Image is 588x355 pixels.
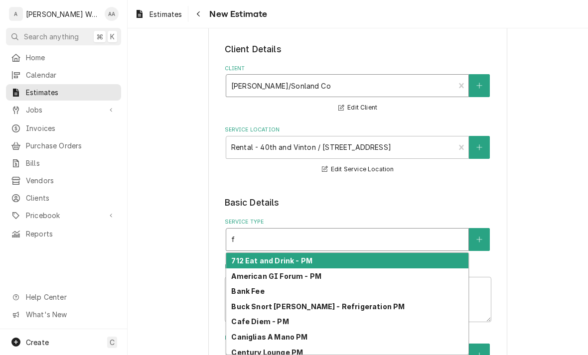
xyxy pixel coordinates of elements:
[469,74,490,97] button: Create New Client
[6,84,121,101] a: Estimates
[26,158,116,168] span: Bills
[26,292,115,302] span: Help Center
[9,7,23,21] div: A
[26,175,116,186] span: Vendors
[26,338,49,347] span: Create
[337,102,379,114] button: Edit Client
[110,31,115,42] span: K
[469,228,490,251] button: Create New Service
[231,302,405,311] strong: Buck Snort [PERSON_NAME] - Refrigeration PM
[96,31,103,42] span: ⌘
[469,136,490,159] button: Create New Location
[320,163,396,176] button: Edit Service Location
[6,207,121,224] a: Go to Pricebook
[26,105,101,115] span: Jobs
[105,7,119,21] div: AA
[105,7,119,21] div: Aaron Anderson's Avatar
[225,196,491,209] legend: Basic Details
[225,334,491,342] label: Equipment
[26,193,116,203] span: Clients
[225,218,491,226] label: Service Type
[231,256,312,265] strong: 712 Eat and Drink - PM
[225,263,491,271] label: Reason For Call
[26,210,101,221] span: Pricebook
[6,49,121,66] a: Home
[225,126,491,175] div: Service Location
[26,309,115,320] span: What's New
[6,226,121,242] a: Reports
[6,306,121,323] a: Go to What's New
[6,67,121,83] a: Calendar
[231,333,307,341] strong: Caniglias A Mano PM
[26,70,116,80] span: Calendar
[476,144,482,151] svg: Create New Location
[110,337,115,348] span: C
[6,137,121,154] a: Purchase Orders
[26,52,116,63] span: Home
[6,289,121,305] a: Go to Help Center
[26,140,116,151] span: Purchase Orders
[6,28,121,45] button: Search anything⌘K
[6,172,121,189] a: Vendors
[231,287,264,295] strong: Bank Fee
[231,272,321,280] strong: American GI Forum - PM
[225,263,491,322] div: Reason For Call
[6,190,121,206] a: Clients
[26,123,116,133] span: Invoices
[24,31,79,42] span: Search anything
[131,6,186,22] a: Estimates
[190,6,206,22] button: Navigate back
[149,9,182,19] span: Estimates
[225,65,491,114] div: Client
[6,102,121,118] a: Go to Jobs
[476,236,482,243] svg: Create New Service
[206,7,267,21] span: New Estimate
[225,65,491,73] label: Client
[225,218,491,250] div: Service Type
[6,155,121,171] a: Bills
[476,82,482,89] svg: Create New Client
[6,120,121,136] a: Invoices
[26,87,116,98] span: Estimates
[231,317,289,326] strong: Cafe Diem - PM
[225,126,491,134] label: Service Location
[225,43,491,56] legend: Client Details
[26,9,99,19] div: [PERSON_NAME] Works LLC
[26,229,116,239] span: Reports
